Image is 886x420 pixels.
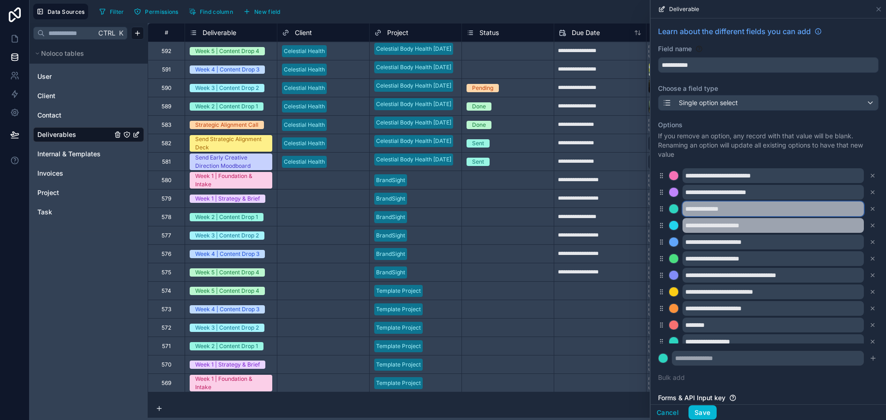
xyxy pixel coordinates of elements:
[41,49,84,58] span: Noloco tables
[37,130,112,139] a: Deliverables
[195,47,259,55] div: Week 5 | Content Drop 4
[162,361,172,368] div: 570
[37,207,52,217] span: Task
[195,65,259,74] div: Week 4 | Content Drop 3
[37,111,61,120] span: Contact
[688,405,716,420] button: Save
[387,28,408,37] span: Project
[479,28,499,37] span: Status
[37,149,112,159] a: Internal & Templates
[284,121,325,129] div: Celestial Health
[162,121,171,129] div: 583
[162,324,171,331] div: 572
[376,176,405,184] div: BrandSight
[658,393,725,402] label: Forms & API Input key
[33,47,138,60] button: Noloco tables
[162,103,171,110] div: 589
[658,120,879,130] label: Options
[195,375,267,391] div: Week 1 | Foundation & Intake
[162,140,171,147] div: 582
[472,158,484,166] div: Sent
[155,29,178,36] div: #
[195,172,267,189] div: Week 1 | Foundation & Intake
[376,63,451,71] div: Celestial Body Health [DATE]
[37,188,112,197] a: Project
[118,30,124,36] span: K
[376,361,421,369] div: Template Project
[33,108,144,123] div: Contact
[162,287,171,295] div: 574
[376,305,421,314] div: Template Project
[669,6,699,13] span: Deliverable
[37,91,55,101] span: Client
[376,231,405,240] div: BrandSight
[37,149,101,159] span: Internal & Templates
[195,231,259,240] div: Week 3 | Content Drop 2
[376,342,421,350] div: Template Project
[195,324,259,332] div: Week 3 | Content Drop 2
[162,250,171,258] div: 576
[33,205,144,219] div: Task
[162,47,171,55] div: 592
[33,4,88,19] button: Data Sources
[37,207,112,217] a: Task
[33,69,144,84] div: User
[195,287,259,295] div: Week 5 | Content Drop 4
[284,47,325,55] div: Celestial Health
[658,131,879,159] p: If you remove an option, any record with that value will be blank. Renaming an option will update...
[472,139,484,148] div: Sent
[195,195,260,203] div: Week 1 | Strategy & Brief
[33,166,144,181] div: Invoices
[97,27,116,39] span: Ctrl
[195,305,259,314] div: Week 4 | Content Drop 3
[33,147,144,161] div: Internal & Templates
[162,195,171,202] div: 579
[131,5,185,18] a: Permissions
[195,361,260,369] div: Week 1 | Strategy & Brief
[376,100,451,108] div: Celestial Body Health [DATE]
[37,169,112,178] a: Invoices
[376,379,421,387] div: Template Project
[376,250,405,258] div: BrandSight
[195,154,267,170] div: Send Early Creative Direction Moodboard
[376,118,451,127] div: Celestial Body Health [DATE]
[195,342,258,350] div: Week 2 | Content Drop 1
[284,65,325,74] div: Celestial Health
[96,5,127,18] button: Filter
[131,5,181,18] button: Permissions
[195,84,259,92] div: Week 3 | Content Drop 2
[658,26,811,37] span: Learn about the different fields you can add
[284,139,325,148] div: Celestial Health
[162,158,171,166] div: 581
[376,268,405,277] div: BrandSight
[376,82,451,90] div: Celestial Body Health [DATE]
[376,45,451,53] div: Celestial Body Health [DATE]
[376,324,421,332] div: Template Project
[48,8,85,15] span: Data Sources
[162,66,171,73] div: 591
[162,84,172,92] div: 590
[658,95,879,111] button: Single option select
[472,84,493,92] div: Pending
[162,343,171,350] div: 571
[472,121,486,129] div: Done
[203,28,236,37] span: Deliverable
[195,102,258,111] div: Week 2 | Content Drop 1
[37,111,112,120] a: Contact
[162,177,172,184] div: 580
[195,213,258,221] div: Week 2 | Content Drop 1
[376,213,405,221] div: BrandSight
[195,250,259,258] div: Week 4 | Content Drop 3
[110,8,124,15] span: Filter
[162,306,171,313] div: 573
[295,28,312,37] span: Client
[33,127,144,142] div: Deliverables
[186,5,236,18] button: Find column
[37,130,76,139] span: Deliverables
[37,72,52,81] span: User
[658,373,685,382] button: Bulk add
[284,102,325,111] div: Celestial Health
[658,84,879,93] label: Choose a field type
[240,5,284,18] button: New field
[472,102,486,111] div: Done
